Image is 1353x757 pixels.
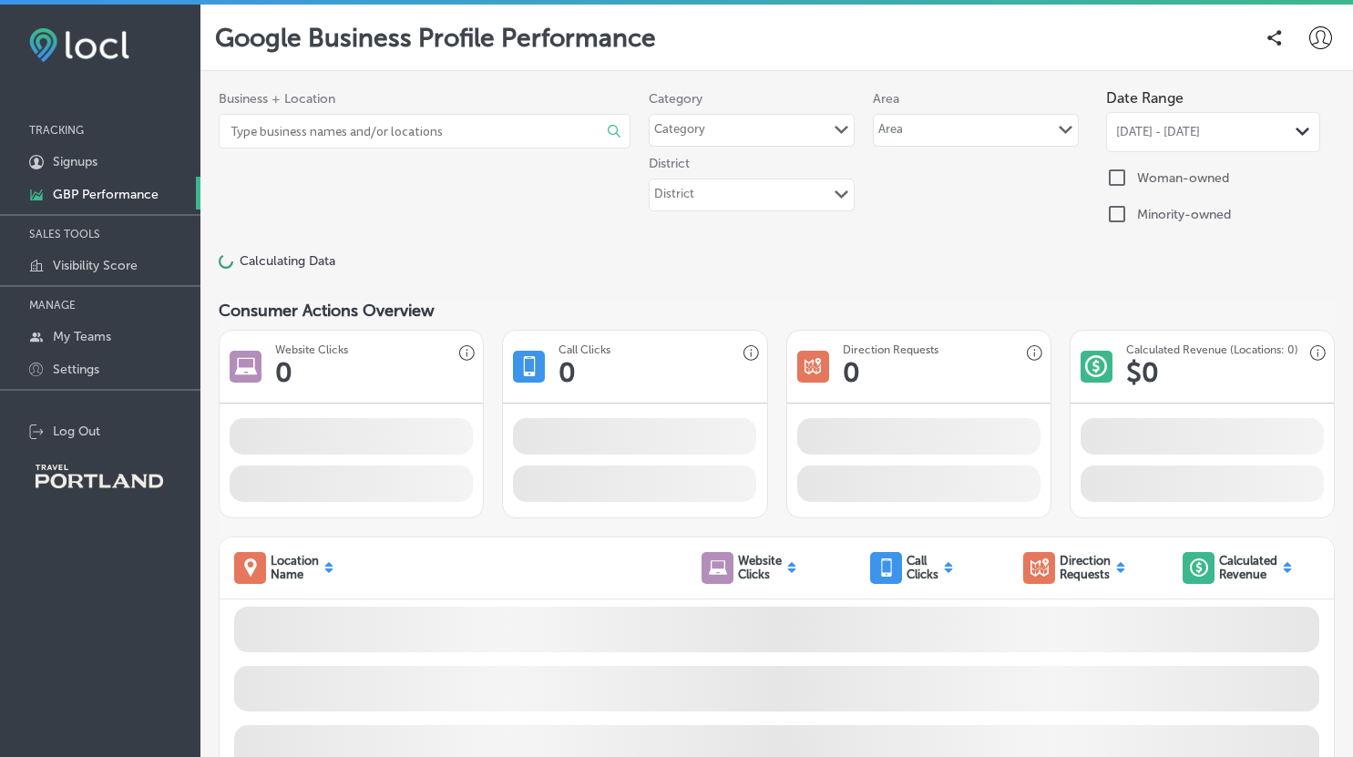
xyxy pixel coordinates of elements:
[1106,89,1184,107] label: Date Range
[1219,554,1277,581] p: Calculated Revenue
[654,187,694,208] div: District
[1137,170,1229,186] label: Woman-owned
[878,122,903,143] div: Area
[907,554,938,581] p: Call Clicks
[219,301,435,321] span: Consumer Actions Overview
[1126,356,1159,389] h1: $ 0
[271,554,319,581] p: Location Name
[1060,554,1111,581] p: Direction Requests
[559,343,610,356] h3: Call Clicks
[53,362,99,377] p: Settings
[219,91,630,107] span: Business + Location
[275,356,292,389] h1: 0
[649,91,855,107] label: Category
[843,356,860,389] h1: 0
[1116,125,1200,139] span: [DATE] - [DATE]
[53,424,100,439] p: Log Out
[53,258,138,273] p: Visibility Score
[53,329,111,344] p: My Teams
[36,465,163,488] img: Travel Portland
[654,122,705,143] div: Category
[53,154,97,169] p: Signups
[215,23,656,53] p: Google Business Profile Performance
[240,253,335,269] p: Calculating Data
[1126,343,1298,356] h3: Calculated Revenue (Locations: 0)
[29,28,129,62] img: fda3e92497d09a02dc62c9cd864e3231.png
[843,343,938,356] h3: Direction Requests
[275,343,348,356] h3: Website Clicks
[559,356,576,389] h1: 0
[649,156,855,171] label: District
[873,91,1079,107] label: Area
[53,187,159,202] p: GBP Performance
[229,115,569,148] input: Type business names and/or locations
[738,554,782,581] p: Website Clicks
[1137,207,1231,222] label: Minority-owned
